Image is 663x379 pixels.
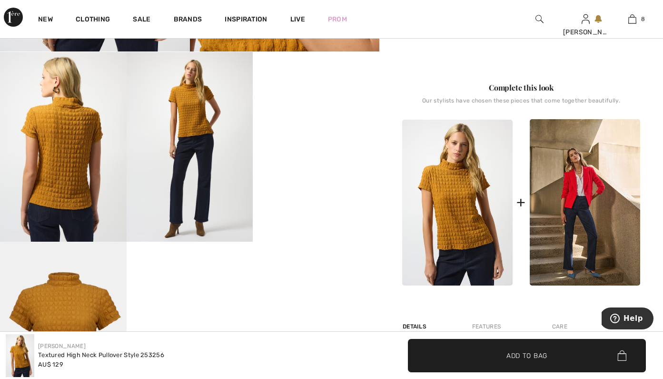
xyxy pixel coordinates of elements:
button: Add to Bag [408,339,646,372]
span: AU$ 129 [38,361,63,368]
div: Details [402,318,429,335]
div: Care [544,318,575,335]
iframe: Opens a widget where you can find more information [602,307,653,331]
div: + [516,192,525,213]
span: Add to Bag [506,350,547,360]
a: [PERSON_NAME] [38,343,86,349]
span: Inspiration [225,15,267,25]
a: Clothing [76,15,110,25]
img: Textured High Neck Pullover Style 253256 [402,120,513,286]
div: Complete this look [402,82,640,93]
img: My Bag [628,13,636,25]
a: Prom [328,14,347,24]
img: Bag.svg [617,350,626,361]
img: Textured High Neck Pullover Style 253256 [6,334,34,377]
img: Textured High Neck Pullover Style 253256. 4 [127,52,253,242]
div: Features [464,318,509,335]
div: Our stylists have chosen these pieces that come together beautifully. [402,97,640,112]
div: [PERSON_NAME] [563,27,609,37]
img: 1ère Avenue [4,8,23,27]
img: Classic High-Waisted Bootcut Stretch Jean Style 251967 [530,119,640,286]
a: New [38,15,53,25]
a: Brands [174,15,202,25]
img: My Info [582,13,590,25]
div: Textured High Neck Pullover Style 253256 [38,350,164,360]
video: Your browser does not support the video tag. [253,52,379,115]
a: 8 [610,13,655,25]
a: Live [290,14,305,24]
img: search the website [535,13,544,25]
a: Sign In [582,14,590,23]
span: 8 [641,15,645,23]
a: Sale [133,15,150,25]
